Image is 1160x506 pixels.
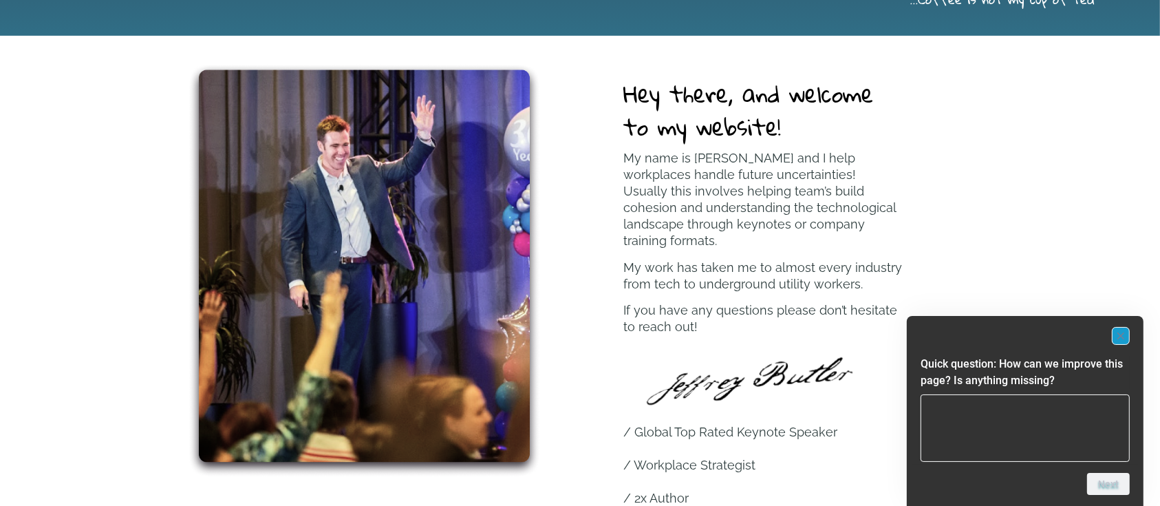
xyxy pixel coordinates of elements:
[623,77,903,143] h2: Hey there, and welcome to my website!
[1112,327,1130,345] button: Hide survey
[921,327,1130,495] div: Quick question: How can we improve this page? Is anything missing?
[623,424,903,441] p: / Global Top Rated Keynote Speaker
[623,260,903,293] p: My work has taken me to almost every industry from tech to underground utility workers.
[623,457,903,474] p: / Workplace Strategist
[1087,473,1130,495] button: Next question
[623,302,903,335] p: If you have any questions please don’t hesitate to reach out!
[921,356,1130,389] h2: Quick question: How can we improve this page? Is anything missing?
[921,394,1130,462] textarea: Quick question: How can we improve this page? Is anything missing?
[623,150,903,249] p: My name is [PERSON_NAME] and I help workplaces handle future uncertainties! Usually this involves...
